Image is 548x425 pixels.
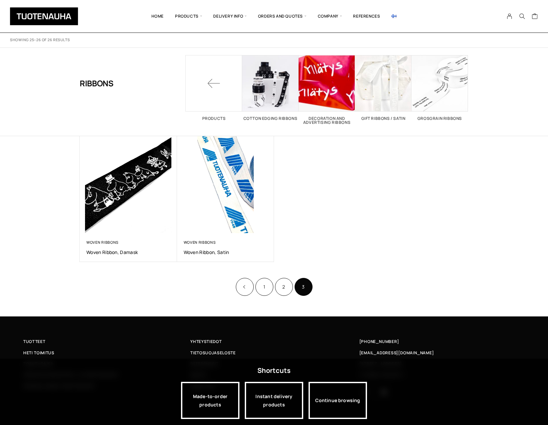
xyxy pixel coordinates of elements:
a: Tietosuojaseloste [190,349,357,356]
button: Search [516,13,528,19]
span: Orders and quotes [252,5,312,28]
a: Woven ribbons [86,240,119,245]
img: Suomi [391,14,397,18]
h1: Ribbons [80,55,113,112]
h2: Grosgrain ribbons [411,117,468,121]
a: Tuotteet [23,338,190,345]
a: Page 1 [255,278,273,296]
span: Products [169,5,208,28]
h2: Products [186,117,242,121]
div: Shortcuts [257,365,291,377]
a: [PHONE_NUMBER] [359,338,399,345]
span: Delivery info [208,5,252,28]
a: My Account [503,13,516,19]
a: [EMAIL_ADDRESS][DOMAIN_NAME] [359,349,434,356]
div: Continue browsing [309,382,367,419]
a: Woven ribbon, Damask [86,249,170,255]
a: Heti toimitus [23,349,190,356]
p: Showing 25–26 of 26 results [10,38,70,42]
span: Company [312,5,348,28]
a: Woven ribbons [184,240,216,245]
span: Tuotteet [23,338,45,345]
nav: Product Pagination [80,277,468,297]
a: Woven ribbon, satin [184,249,268,255]
a: Cart [532,13,538,21]
a: Visit product category Decoration and advertising ribbons [299,55,355,125]
a: Visit product category Grosgrain ribbons [411,55,468,121]
span: Tietosuojaseloste [190,349,235,356]
a: References [347,5,386,28]
a: Home [146,5,169,28]
a: Made-to-order products [181,382,239,419]
a: Yhteystiedot [190,338,357,345]
span: Heti toimitus [23,349,54,356]
h2: Decoration and advertising ribbons [299,117,355,125]
a: Visit product category Cotton edging ribbons [242,55,299,121]
a: Visit product category Gift ribbons / Satin [355,55,411,121]
h2: Cotton edging ribbons [242,117,299,121]
h2: Gift ribbons / Satin [355,117,411,121]
a: Products [186,55,242,121]
img: Tuotenauha Oy [10,7,78,25]
a: Page 2 [275,278,293,296]
span: Page 3 [295,278,313,296]
span: Yhteystiedot [190,338,222,345]
a: Instant delivery products [245,382,303,419]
